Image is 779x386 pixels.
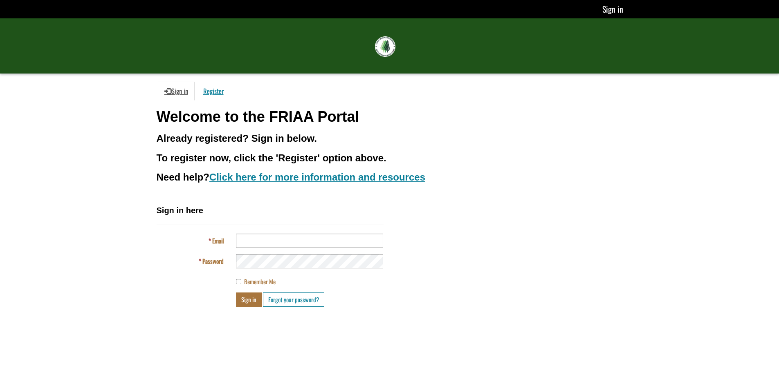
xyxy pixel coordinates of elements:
a: Sign in [158,82,195,100]
h3: Need help? [157,172,623,183]
a: Click here for more information and resources [209,172,425,183]
a: Sign in [602,3,623,15]
a: Register [197,82,230,100]
span: Remember Me [244,277,276,286]
span: Sign in here [157,206,203,215]
h3: To register now, click the 'Register' option above. [157,153,623,163]
img: FRIAA Submissions Portal [375,36,395,57]
span: Email [212,236,224,245]
h1: Welcome to the FRIAA Portal [157,109,623,125]
button: Sign in [236,292,262,307]
a: Forgot your password? [263,292,324,307]
input: Remember Me [236,279,241,284]
h3: Already registered? Sign in below. [157,133,623,144]
span: Password [202,257,224,266]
